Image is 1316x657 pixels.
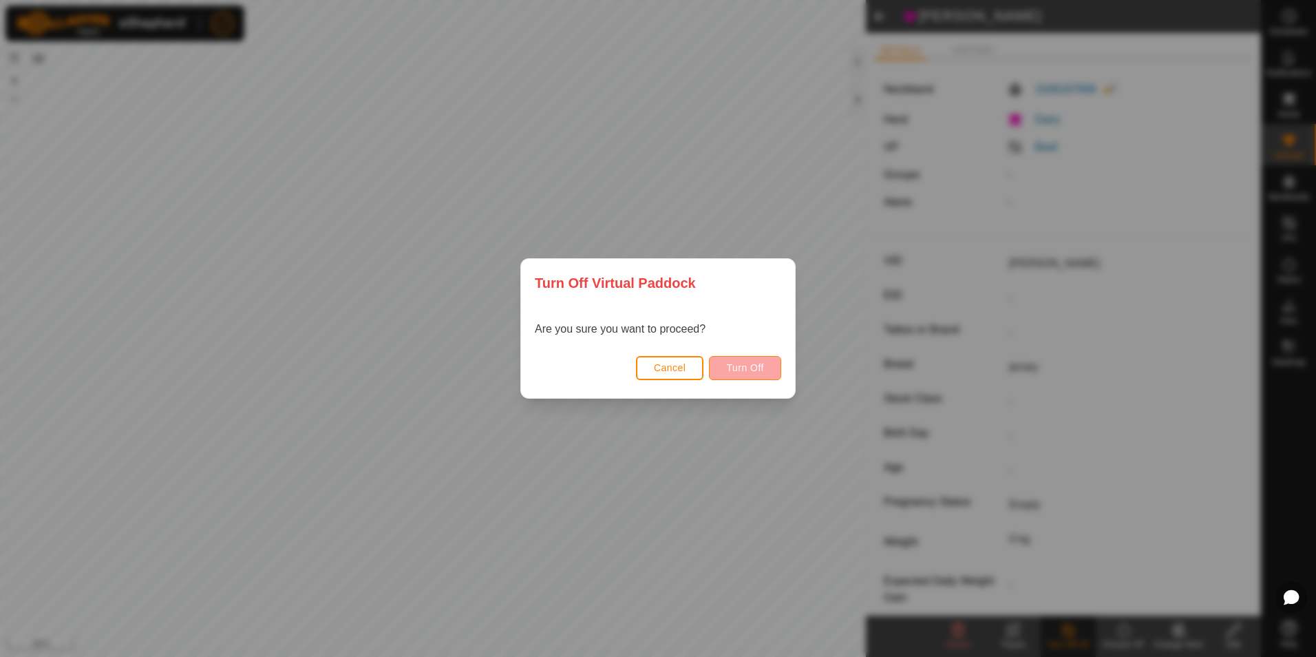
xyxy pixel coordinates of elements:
[535,273,696,293] span: Turn Off Virtual Paddock
[709,356,781,380] button: Turn Off
[654,362,686,373] span: Cancel
[636,356,704,380] button: Cancel
[726,362,764,373] span: Turn Off
[535,321,705,337] p: Are you sure you want to proceed?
